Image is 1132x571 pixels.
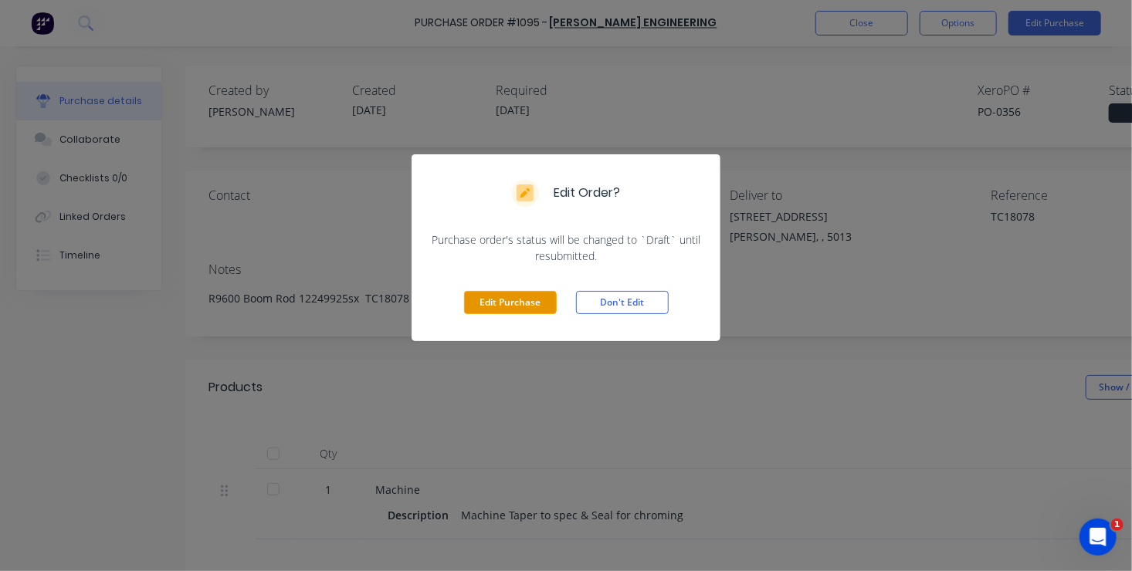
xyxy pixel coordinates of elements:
[554,184,621,202] div: Edit Order?
[412,231,720,264] div: Purchase order's status will be changed to `Draft` until resubmitted.
[1111,519,1124,531] span: 1
[1079,519,1117,556] iframe: Intercom live chat
[576,291,669,314] button: Don't Edit
[464,291,557,314] button: Edit Purchase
